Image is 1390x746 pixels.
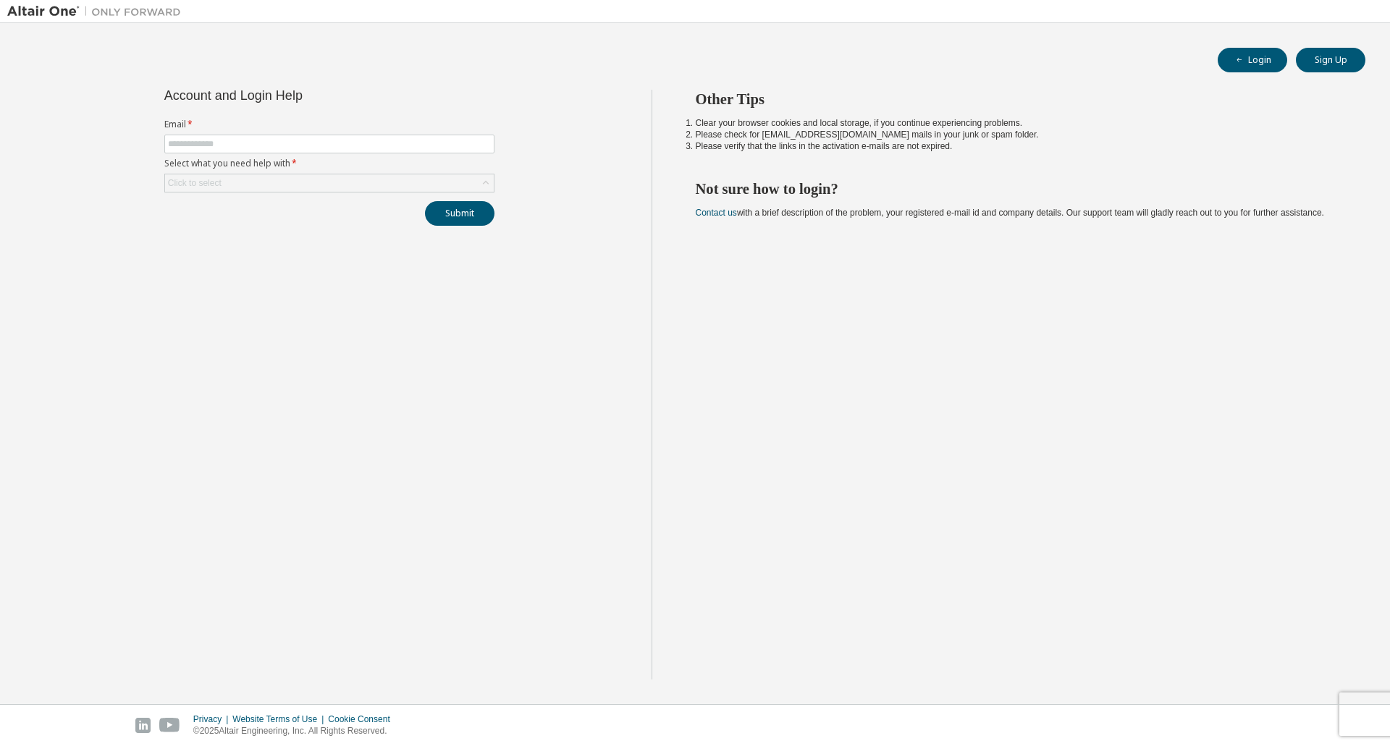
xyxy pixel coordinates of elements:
p: © 2025 Altair Engineering, Inc. All Rights Reserved. [193,725,399,737]
h2: Other Tips [696,90,1340,109]
h2: Not sure how to login? [696,179,1340,198]
label: Select what you need help with [164,158,494,169]
li: Please check for [EMAIL_ADDRESS][DOMAIN_NAME] mails in your junk or spam folder. [696,129,1340,140]
span: with a brief description of the problem, your registered e-mail id and company details. Our suppo... [696,208,1324,218]
img: linkedin.svg [135,718,151,733]
li: Clear your browser cookies and local storage, if you continue experiencing problems. [696,117,1340,129]
div: Cookie Consent [328,713,398,725]
div: Click to select [168,177,222,189]
button: Login [1218,48,1287,72]
button: Sign Up [1296,48,1365,72]
img: youtube.svg [159,718,180,733]
li: Please verify that the links in the activation e-mails are not expired. [696,140,1340,152]
div: Account and Login Help [164,90,429,101]
a: Contact us [696,208,737,218]
div: Website Terms of Use [232,713,328,725]
div: Privacy [193,713,232,725]
img: Altair One [7,4,188,19]
div: Click to select [165,174,494,192]
button: Submit [425,201,494,226]
label: Email [164,119,494,130]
